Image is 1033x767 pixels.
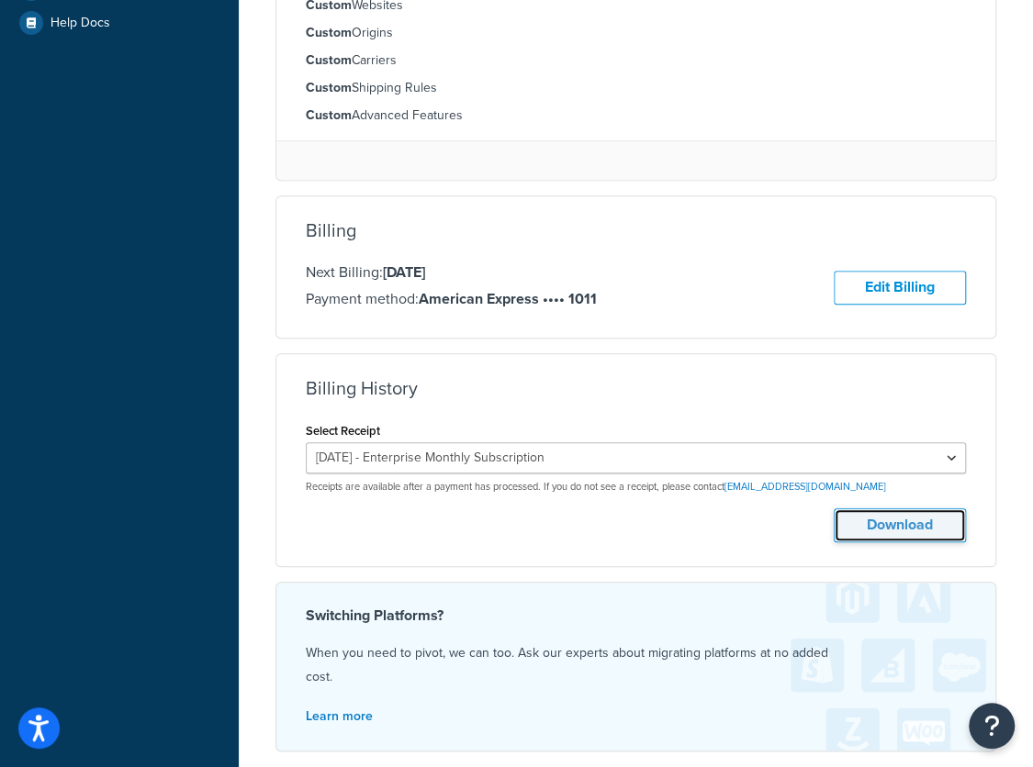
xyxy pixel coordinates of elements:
[306,220,356,240] h3: Billing
[306,50,352,70] strong: Custom
[969,703,1015,749] button: Open Resource Center
[724,479,886,494] a: [EMAIL_ADDRESS][DOMAIN_NAME]
[306,106,352,125] strong: Custom
[419,288,597,309] strong: American Express •••• 1011
[14,6,225,39] a: Help Docs
[306,261,597,284] p: Next Billing:
[306,605,966,627] h4: Switching Platforms?
[834,271,966,305] a: Edit Billing
[306,78,352,97] strong: Custom
[306,50,966,71] li: Carriers
[306,480,966,494] p: Receipts are available after a payment has processed. If you do not see a receipt, please contact
[306,424,380,438] label: Select Receipt
[306,706,373,726] a: Learn more
[306,287,597,311] p: Payment method:
[306,23,966,43] li: Origins
[306,641,966,689] p: When you need to pivot, we can too. Ask our experts about migrating platforms at no added cost.
[834,508,966,542] button: Download
[306,78,966,98] li: Shipping Rules
[306,106,966,126] li: Advanced Features
[383,261,425,283] strong: [DATE]
[306,23,352,42] strong: Custom
[51,16,110,31] span: Help Docs
[306,378,418,398] h3: Billing History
